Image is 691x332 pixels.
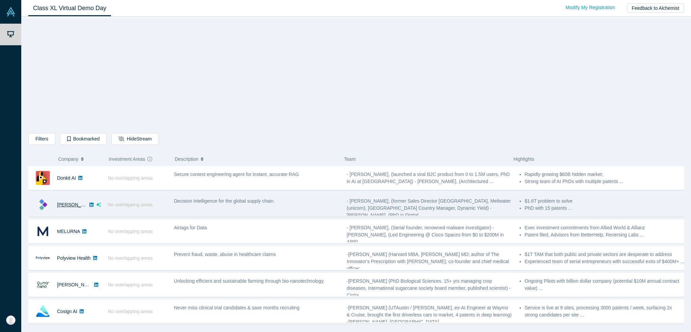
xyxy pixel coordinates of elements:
[347,225,504,245] span: - [PERSON_NAME], (Serial founder, renowned malware investigator) - [PERSON_NAME], (Led Engineerin...
[58,152,102,166] button: Company
[111,133,159,145] button: HideStream
[525,205,685,212] li: PhD with 15 patents ...
[96,202,101,207] svg: dsa ai sparkles
[262,22,450,128] iframe: Alchemist Class XL Demo Day: Vault
[347,278,511,298] span: -[PERSON_NAME] (PhD Biological Sciences, 15+ yrs managing crop diseases, International sugarcane ...
[108,282,153,287] span: No overlapping areas
[108,229,153,234] span: No overlapping areas
[108,175,153,181] span: No overlapping areas
[57,282,96,287] a: [PERSON_NAME]
[60,133,107,145] button: Bookmarked
[525,304,685,318] li: Service is live at 9 sites, processing 3000 patients / week, surfacing 2x strong candidates per s...
[6,7,16,17] img: Alchemist Vault Logo
[36,304,50,318] img: Cosign AI's Logo
[174,305,300,310] span: Never miss clinical trial candidates & save months recruiting
[108,309,153,314] span: No overlapping areas
[36,224,50,238] img: MELURNA's Logo
[57,255,91,261] a: Polyview Health
[525,278,685,292] li: Ongoing Pilots with billion dollar company (potential $10M annual contract value) ...
[58,152,79,166] span: Company
[36,198,50,212] img: Kimaru AI's Logo
[175,152,198,166] span: Description
[57,175,76,181] a: Donkit AI
[514,156,534,162] span: Highlights
[525,198,685,205] li: $1.6T problem to solve
[627,3,684,13] button: Feedback to Alchemist
[525,258,685,265] li: Experienced team of serial entrepreneurs with successful exits of $400M+ ...
[558,2,622,14] a: Modify My Registration
[525,178,685,185] li: Strong team of AI PhDs with multiple patents ...
[525,251,685,258] li: $1T TAM that both public and private sectors are desperate to address
[36,251,50,265] img: Polyview Health's Logo
[108,202,153,207] span: No overlapping areas
[108,255,153,261] span: No overlapping areas
[57,202,96,207] a: [PERSON_NAME]
[174,225,207,230] span: Airtags for Data
[174,278,325,284] span: Unlocking efficient and sustainable farming through bio-nanotechnology.
[28,133,55,145] button: Filters
[174,198,275,204] span: Decision Intelligence for the global supply chain.
[174,252,276,257] span: Prevent fraud, waste, abuse in healthcare claims
[347,198,511,218] span: - [PERSON_NAME], (former Sales Director [GEOGRAPHIC_DATA], Meltwater (unicorn), [GEOGRAPHIC_DATA]...
[6,315,16,325] img: Vlad Stoicescu's Account
[57,309,77,314] a: Cosign AI
[347,252,509,271] span: -[PERSON_NAME] (Harvard MBA, [PERSON_NAME] MD; author of The Innovator's Prescription with [PERSO...
[109,152,145,166] span: Investment Areas
[347,172,510,184] span: - [PERSON_NAME], (launched a viral B2C product from 0 to 1.5M users, PhD in AI at [GEOGRAPHIC_DAT...
[344,156,356,162] span: Team
[175,152,337,166] button: Description
[174,172,299,177] span: Secure context engineering agent for instant, accurate RAG
[36,171,50,185] img: Donkit AI's Logo
[525,231,685,238] li: Patent filed, Advisors from BetterHelp, Reversing Labs ...
[57,229,80,234] a: MELURNA
[347,305,512,325] span: -[PERSON_NAME] (UTAustin / [PERSON_NAME], ex-AI Engineer at Waymo & Cruise, brought the first dri...
[28,0,111,16] a: Class XL Virtual Demo Day
[525,224,685,231] li: Exec investment commitments from Allied World & Allianz
[525,171,685,178] li: Rapidly growing $60B hidden market;
[36,278,50,292] img: Qumir Nano's Logo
